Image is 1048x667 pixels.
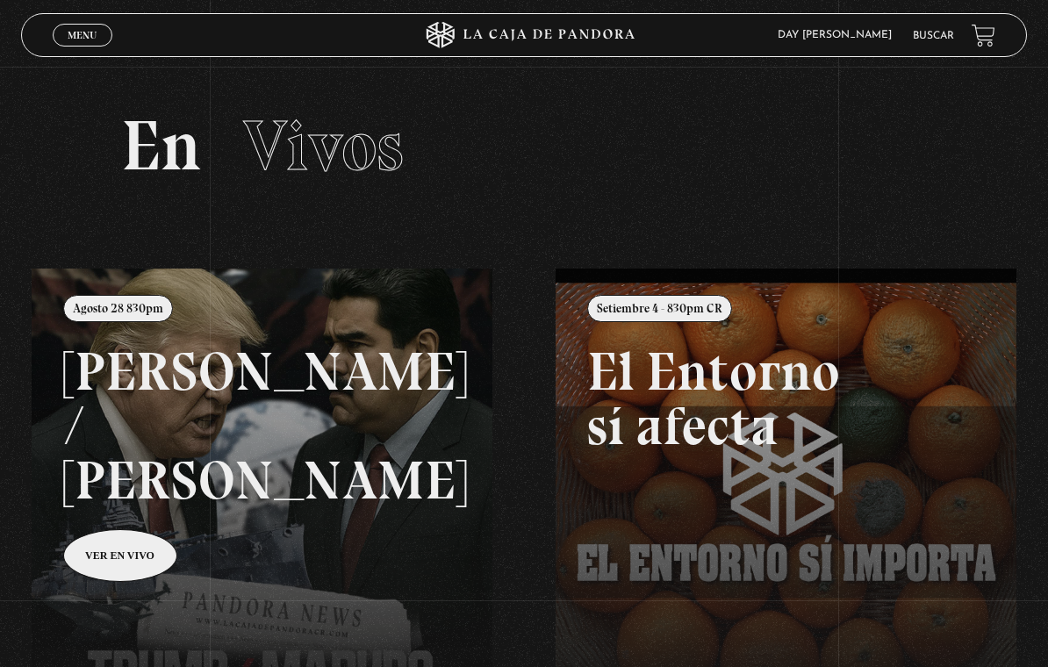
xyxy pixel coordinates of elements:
span: Vivos [243,104,404,188]
span: Menu [68,30,97,40]
span: Day [PERSON_NAME] [769,30,909,40]
span: Cerrar [61,45,103,57]
a: View your shopping cart [972,24,995,47]
h2: En [121,111,926,181]
a: Buscar [913,31,954,41]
